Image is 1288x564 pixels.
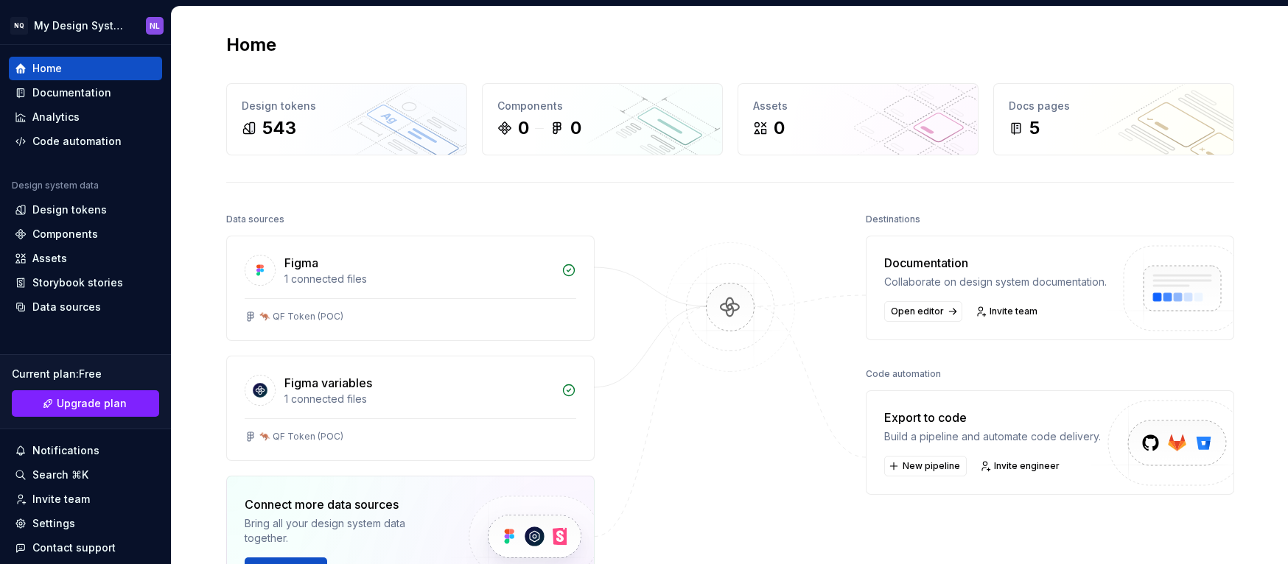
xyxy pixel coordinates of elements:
a: Analytics [9,105,162,129]
div: Code automation [32,134,122,149]
div: Components [497,99,707,113]
a: Components00 [482,83,723,155]
div: My Design System [34,18,128,33]
div: Figma [284,254,318,272]
a: Assets [9,247,162,270]
a: Docs pages5 [993,83,1234,155]
span: Upgrade plan [57,396,127,411]
div: Build a pipeline and automate code delivery. [884,429,1101,444]
div: Design system data [12,180,99,191]
div: Docs pages [1009,99,1219,113]
div: Design tokens [32,202,107,217]
button: New pipeline [884,456,967,476]
div: Design tokens [242,99,452,113]
a: Code automation [9,130,162,153]
div: Storybook stories [32,275,123,290]
a: Design tokens [9,198,162,222]
span: New pipeline [903,460,960,472]
div: Assets [753,99,963,113]
span: Invite team [990,306,1037,317]
div: 1 connected files [284,272,553,286]
a: Settings [9,512,162,535]
button: Notifications [9,439,162,462]
span: Open editor [891,306,944,317]
div: Assets [32,251,67,266]
div: Settings [32,516,75,531]
div: Contact support [32,540,116,555]
a: Storybook stories [9,271,162,295]
div: Bring all your design system data together. [245,516,444,546]
a: Invite team [9,487,162,511]
div: 0 [570,116,581,140]
a: Design tokens543 [226,83,467,155]
div: Data sources [32,300,101,314]
a: Documentation [9,81,162,105]
div: Collaborate on design system documentation. [884,275,1107,289]
a: Open editor [884,301,962,322]
a: Figma variables1 connected files🦘 QF Token (POC) [226,356,595,461]
div: 0 [518,116,529,140]
a: Data sources [9,295,162,319]
div: Documentation [32,85,111,100]
a: Figma1 connected files🦘 QF Token (POC) [226,236,595,341]
div: Code automation [866,364,941,384]
div: Invite team [32,492,90,507]
button: NQMy Design SystemNL [3,10,168,41]
a: Home [9,57,162,80]
div: 0 [774,116,785,140]
div: Figma variables [284,374,372,392]
div: Notifications [32,443,99,458]
div: Data sources [226,209,284,230]
span: Invite engineer [994,460,1060,472]
div: Documentation [884,254,1107,272]
a: Components [9,222,162,246]
div: Destinations [866,209,920,230]
div: 543 [262,116,296,140]
a: Invite team [971,301,1044,322]
div: Search ⌘K [32,468,88,482]
div: 1 connected files [284,392,553,406]
a: Invite engineer [976,456,1066,476]
div: Analytics [32,110,80,124]
div: NL [150,20,160,32]
div: 🦘 QF Token (POC) [259,311,343,322]
button: Search ⌘K [9,463,162,487]
button: Contact support [9,536,162,560]
div: Components [32,227,98,242]
h2: Home [226,33,276,57]
div: Current plan : Free [12,367,159,381]
div: NQ [10,17,28,35]
div: Export to code [884,409,1101,426]
div: Connect more data sources [245,496,444,513]
a: Assets0 [738,83,979,155]
div: 🦘 QF Token (POC) [259,431,343,443]
a: Upgrade plan [12,390,159,417]
div: Home [32,61,62,76]
div: 5 [1029,116,1040,140]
